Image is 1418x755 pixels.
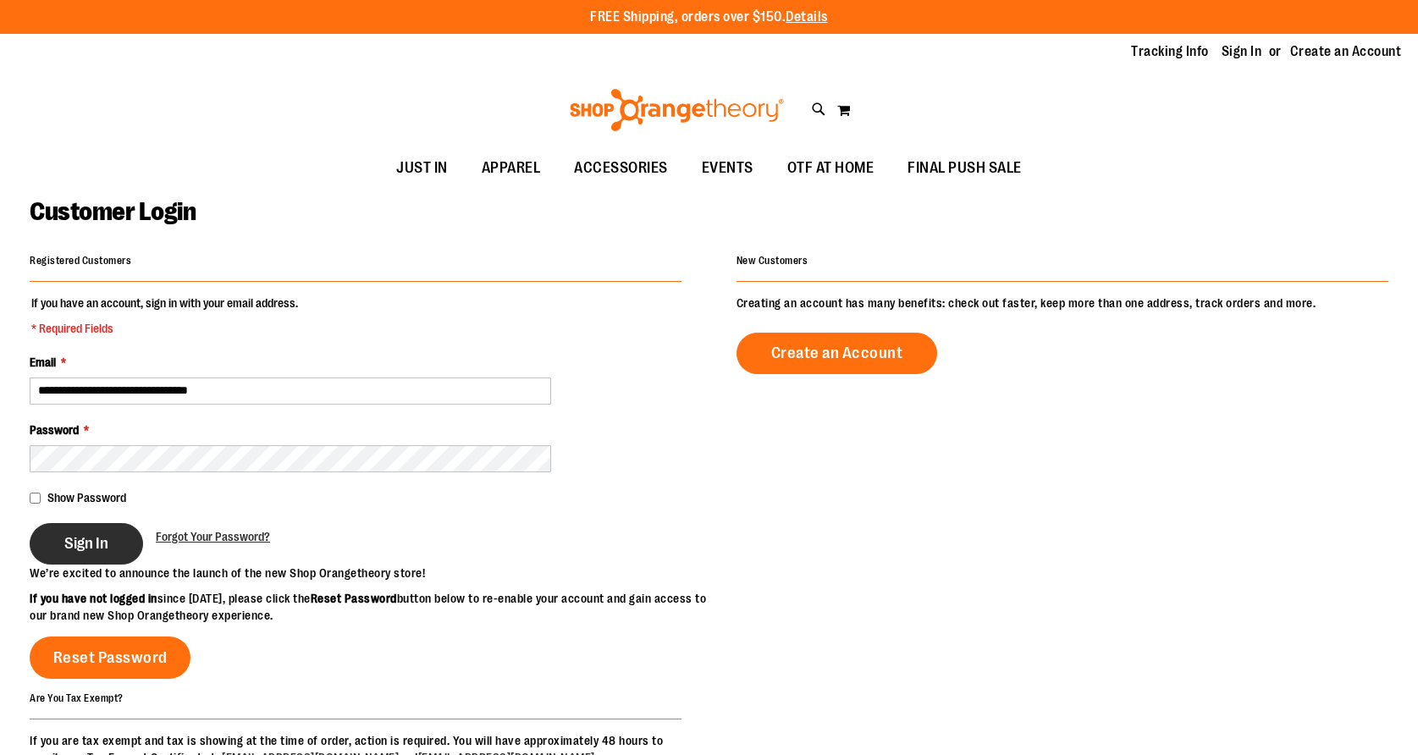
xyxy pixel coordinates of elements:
[156,528,270,545] a: Forgot Your Password?
[53,648,168,667] span: Reset Password
[30,355,56,369] span: Email
[1222,42,1262,61] a: Sign In
[30,565,709,581] p: We’re excited to announce the launch of the new Shop Orangetheory store!
[30,590,709,624] p: since [DATE], please click the button below to re-enable your account and gain access to our bran...
[30,592,157,605] strong: If you have not logged in
[1131,42,1209,61] a: Tracking Info
[567,89,786,131] img: Shop Orangetheory
[908,149,1022,187] span: FINAL PUSH SALE
[465,149,558,188] a: APPAREL
[786,9,828,25] a: Details
[156,530,270,543] span: Forgot Your Password?
[30,637,190,679] a: Reset Password
[30,423,79,437] span: Password
[737,255,808,267] strong: New Customers
[737,333,938,374] a: Create an Account
[702,149,753,187] span: EVENTS
[737,295,1388,311] p: Creating an account has many benefits: check out faster, keep more than one address, track orders...
[685,149,770,188] a: EVENTS
[64,534,108,553] span: Sign In
[557,149,685,188] a: ACCESSORIES
[590,8,828,27] p: FREE Shipping, orders over $150.
[891,149,1039,188] a: FINAL PUSH SALE
[30,255,131,267] strong: Registered Customers
[30,523,143,565] button: Sign In
[396,149,448,187] span: JUST IN
[47,491,126,504] span: Show Password
[379,149,465,188] a: JUST IN
[31,320,298,337] span: * Required Fields
[30,197,196,226] span: Customer Login
[771,344,903,362] span: Create an Account
[770,149,891,188] a: OTF AT HOME
[482,149,541,187] span: APPAREL
[311,592,397,605] strong: Reset Password
[1290,42,1402,61] a: Create an Account
[30,692,124,703] strong: Are You Tax Exempt?
[787,149,875,187] span: OTF AT HOME
[30,295,300,337] legend: If you have an account, sign in with your email address.
[574,149,668,187] span: ACCESSORIES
